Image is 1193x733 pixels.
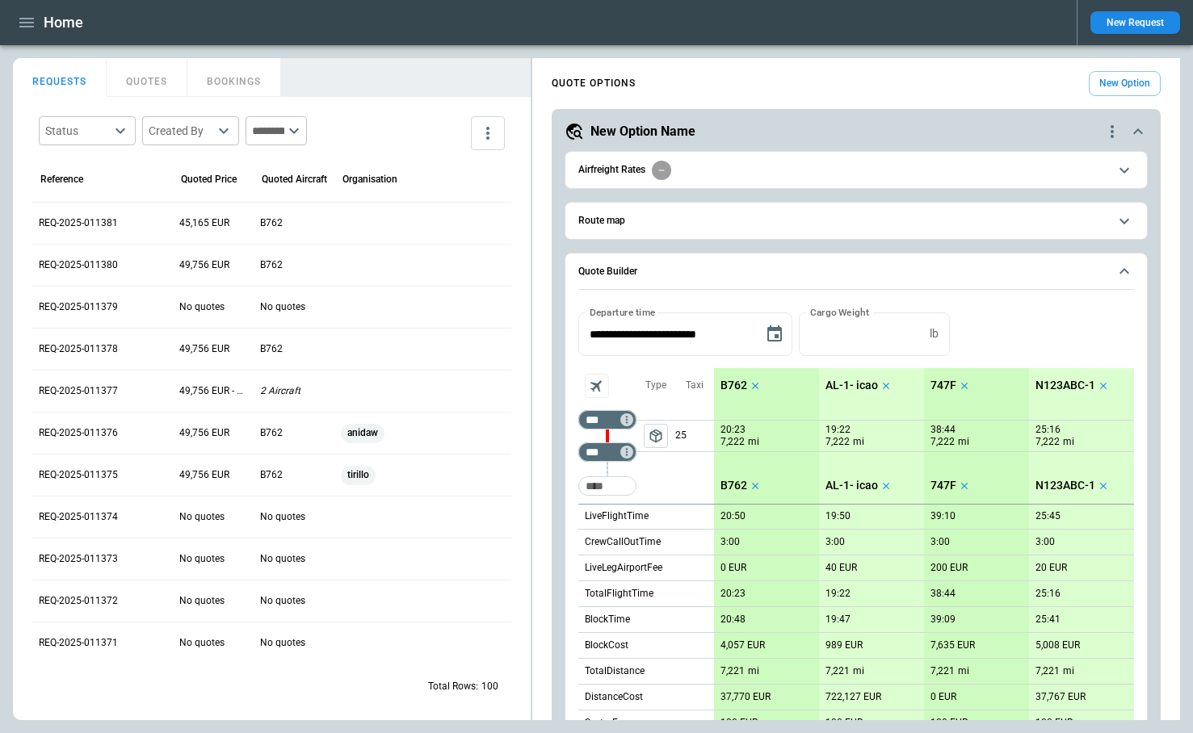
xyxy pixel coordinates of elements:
[825,691,881,703] p: 722,127 EUR
[260,258,283,272] p: B762
[825,510,851,522] p: 19:50
[930,536,950,548] p: 3:00
[1063,435,1074,449] p: mi
[179,510,225,524] p: No quotes
[720,510,746,522] p: 20:50
[648,428,664,444] span: package_2
[179,636,225,650] p: No quotes
[260,468,283,482] p: B762
[578,442,636,462] div: Too short
[1035,479,1095,492] p: N123ABC-1
[644,424,668,448] span: Type of sector
[1035,435,1060,449] p: 7,222
[930,588,956,600] p: 38:44
[825,639,863,651] p: 989 EUR
[40,174,83,185] div: Reference
[748,664,759,678] p: mi
[179,552,225,566] p: No quotes
[645,379,666,392] p: Type
[810,305,869,319] label: Cargo Weight
[1035,379,1095,392] p: N123ABC-1
[853,435,864,449] p: mi
[825,424,851,436] p: 19:22
[578,216,625,226] h6: Route map
[1063,664,1074,678] p: mi
[260,300,305,314] p: No quotes
[720,379,747,392] p: B762
[1035,639,1080,651] p: 5,008 EUR
[552,80,636,87] h4: QUOTE OPTIONS
[39,510,118,524] p: REQ-2025-011374
[341,413,384,454] span: anidaw
[590,305,656,319] label: Departure time
[260,552,305,566] p: No quotes
[825,717,863,729] p: 100 EUR
[585,613,630,626] p: BlockTime
[590,123,695,140] h5: New Option Name
[578,476,636,496] div: Too short
[675,421,714,451] p: 25
[578,165,645,175] h6: Airfreight Rates
[39,636,118,650] p: REQ-2025-011371
[825,614,851,626] p: 19:47
[720,691,771,703] p: 37,770 EUR
[260,216,283,230] p: B762
[260,384,300,398] p: 2 Aircraft
[481,680,498,693] p: 100
[1035,510,1061,522] p: 25:45
[1035,536,1055,548] p: 3:00
[686,379,704,392] p: Taxi
[260,594,305,608] p: No quotes
[1103,122,1122,141] div: quote-option-actions
[260,426,283,440] p: B762
[1035,717,1073,729] p: 100 EUR
[825,379,878,392] p: AL-1- icao
[578,410,636,429] div: Too short
[565,122,1148,141] button: New Option Namequote-option-actions
[930,691,956,703] p: 0 EUR
[39,384,118,398] p: REQ-2025-011377
[585,716,628,730] p: SectorFee
[39,300,118,314] p: REQ-2025-011379
[578,266,637,277] h6: Quote Builder
[341,454,376,496] span: tirillo
[825,562,857,574] p: 40 EUR
[758,318,791,350] button: Choose date, selected date is Sep 17, 2025
[39,468,118,482] p: REQ-2025-011375
[149,123,213,139] div: Created By
[187,58,281,97] button: BOOKINGS
[260,342,283,356] p: B762
[260,510,305,524] p: No quotes
[585,690,643,704] p: DistanceCost
[1035,665,1060,677] p: 7,221
[107,58,187,97] button: QUOTES
[930,327,939,341] p: lb
[39,594,118,608] p: REQ-2025-011372
[930,435,955,449] p: 7,222
[179,468,229,482] p: 49,756 EUR
[585,374,609,398] span: Aircraft selection
[39,552,118,566] p: REQ-2025-011373
[720,435,745,449] p: 7,222
[1035,614,1061,626] p: 25:41
[179,300,225,314] p: No quotes
[45,123,110,139] div: Status
[930,562,968,574] p: 200 EUR
[1035,691,1086,703] p: 37,767 EUR
[260,636,305,650] p: No quotes
[720,536,740,548] p: 3:00
[930,614,956,626] p: 39:09
[585,664,645,678] p: TotalDistance
[179,216,229,230] p: 45,165 EUR
[39,216,118,230] p: REQ-2025-011381
[585,587,653,601] p: TotalFlightTime
[585,509,649,523] p: LiveFlightTime
[930,510,956,522] p: 39:10
[39,342,118,356] p: REQ-2025-011378
[585,535,661,549] p: CrewCallOutTime
[471,116,505,150] button: more
[179,258,229,272] p: 49,756 EUR
[181,174,237,185] div: Quoted Price
[1035,588,1061,600] p: 25:16
[44,13,83,32] h1: Home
